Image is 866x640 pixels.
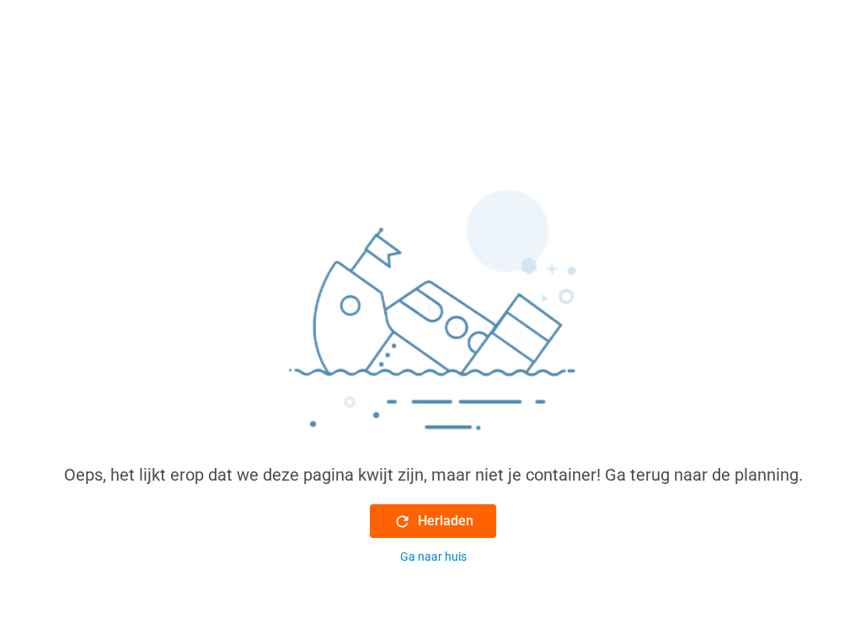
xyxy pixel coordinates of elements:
font: Herladen [418,511,473,531]
button: Herladen [370,504,496,538]
button: Ga naar huis [370,548,496,566]
div: Ga naar huis [400,548,467,566]
div: Oeps, het lijkt erop dat we deze pagina kwijt zijn, maar niet je container! Ga terug naar de plan... [64,462,803,487]
img: sinking_ship.png [180,182,686,462]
